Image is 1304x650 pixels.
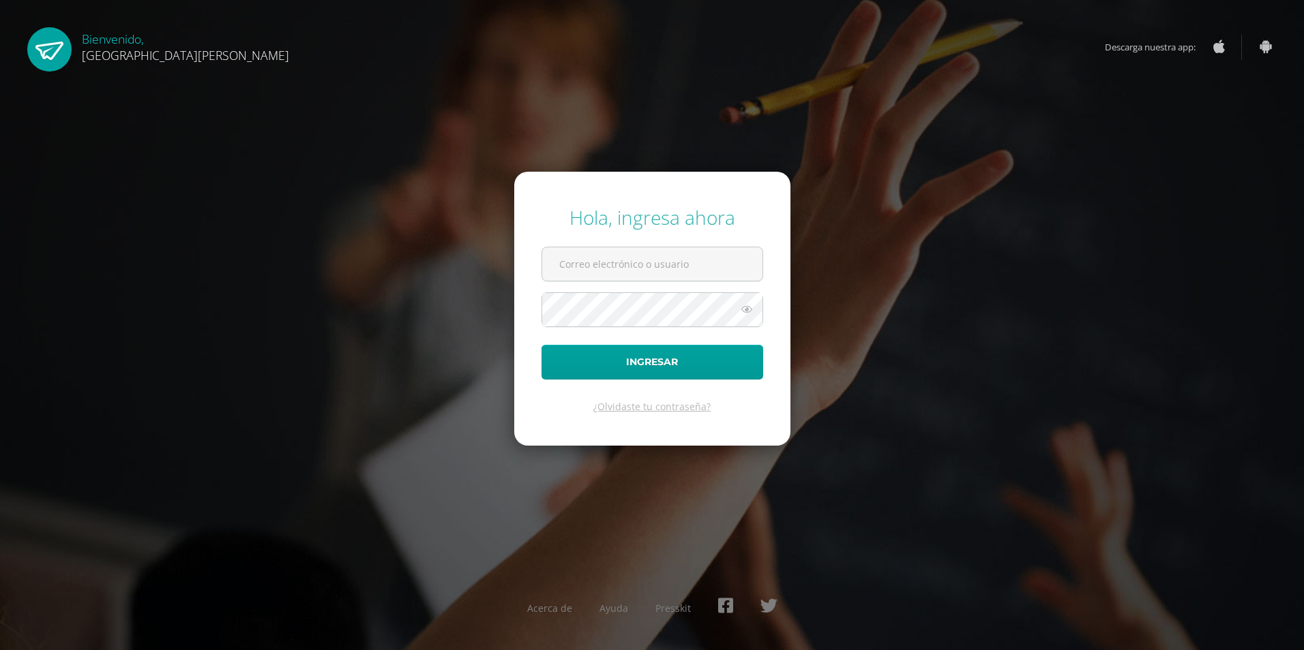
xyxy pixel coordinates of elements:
[542,345,763,380] button: Ingresar
[593,400,711,413] a: ¿Olvidaste tu contraseña?
[527,602,572,615] a: Acerca de
[82,27,289,63] div: Bienvenido,
[1105,34,1209,60] span: Descarga nuestra app:
[599,602,628,615] a: Ayuda
[542,247,762,281] input: Correo electrónico o usuario
[542,204,763,230] div: Hola, ingresa ahora
[655,602,691,615] a: Presskit
[82,47,289,63] span: [GEOGRAPHIC_DATA][PERSON_NAME]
